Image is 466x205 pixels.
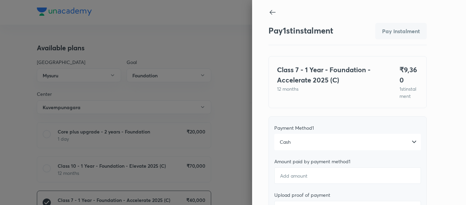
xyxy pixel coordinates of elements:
input: Add amount [274,167,421,184]
div: Amount paid by payment method 1 [274,158,421,165]
div: Upload proof of payment [274,192,421,198]
button: Pay instalment [375,23,427,39]
p: 1 st instalment [399,85,418,100]
p: 12 months [277,85,383,92]
span: Cash [280,139,291,145]
h4: Class 7 - 1 Year - Foundation - Accelerate 2025 (C) [277,65,383,85]
h4: ₹ 9,360 [399,65,418,85]
div: Total amount is not matching instalment amount [375,23,427,39]
h3: Pay 1 st instalment [268,26,333,36]
div: Payment Method 1 [274,125,421,131]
